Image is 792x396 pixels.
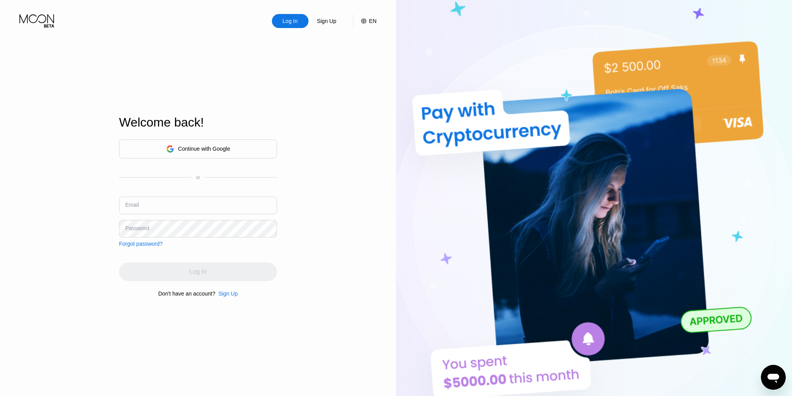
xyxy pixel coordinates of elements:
div: EN [353,14,377,28]
div: Sign Up [308,14,345,28]
div: Don't have an account? [158,290,216,297]
iframe: Кнопка запуска окна обмена сообщениями [761,365,786,390]
div: Forgot password? [119,241,163,247]
div: Continue with Google [119,139,277,158]
div: Log In [272,14,308,28]
div: Email [125,202,139,208]
div: Sign Up [316,17,337,25]
div: or [196,175,200,180]
div: Password [125,225,149,231]
div: Welcome back! [119,115,277,130]
div: EN [369,18,377,24]
div: Continue with Google [178,146,230,152]
div: Sign Up [215,290,238,297]
div: Log In [282,17,298,25]
div: Sign Up [218,290,238,297]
